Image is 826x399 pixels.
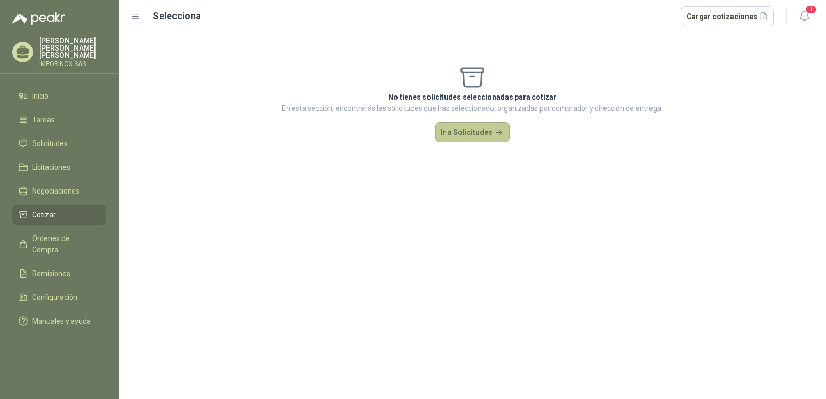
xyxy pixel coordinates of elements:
span: Negociaciones [32,185,80,197]
p: IMPORINOX SAS [39,61,106,67]
a: Tareas [12,110,106,130]
a: Licitaciones [12,157,106,177]
a: Configuración [12,288,106,307]
span: 1 [805,5,817,14]
button: Ir a Solicitudes [435,122,510,143]
a: Solicitudes [12,134,106,153]
h2: Selecciona [153,9,201,23]
button: Cargar cotizaciones [681,6,774,27]
span: Licitaciones [32,162,70,173]
img: Logo peakr [12,12,65,25]
a: Manuales y ayuda [12,311,106,331]
span: Inicio [32,90,49,102]
p: En esta sección, encontrarás las solicitudes que has seleccionado, organizadas por comprador y di... [282,103,663,114]
span: Solicitudes [32,138,68,149]
a: Negociaciones [12,181,106,201]
span: Tareas [32,114,55,125]
a: Inicio [12,86,106,106]
button: 1 [795,7,814,26]
p: No tienes solicitudes seleccionadas para cotizar [282,91,663,103]
span: Remisiones [32,268,70,279]
a: Cotizar [12,205,106,225]
span: Órdenes de Compra [32,233,97,256]
span: Cotizar [32,209,56,220]
a: Órdenes de Compra [12,229,106,260]
a: Remisiones [12,264,106,283]
span: Configuración [32,292,77,303]
span: Manuales y ayuda [32,315,91,327]
p: [PERSON_NAME] [PERSON_NAME] [PERSON_NAME] [39,37,106,59]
